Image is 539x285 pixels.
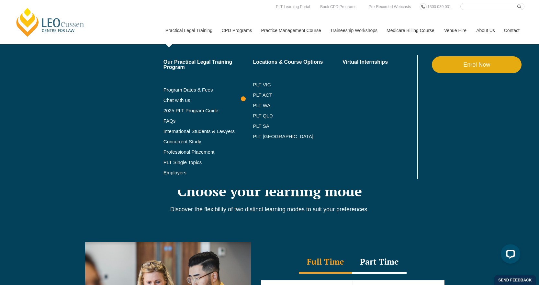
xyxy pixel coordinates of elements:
span: Go to slide 2 [250,96,254,101]
span: Go to slide 1 [241,96,246,101]
a: International Students & Lawyers [163,129,253,134]
a: PLT ACT [253,93,342,98]
p: Discover the flexibility of two distinct learning modes to suit your preferences. [85,206,454,213]
a: Medicare Billing Course [382,16,439,44]
a: Concurrent Study [163,139,253,144]
iframe: LiveChat chat widget [496,242,523,269]
span: Go to slide 5 [276,96,281,101]
a: Book CPD Programs [319,3,358,10]
a: PLT [GEOGRAPHIC_DATA] [253,134,342,139]
span: 1300 039 031 [427,5,451,9]
a: Practice Management Course [256,16,325,44]
a: PLT Learning Portal [274,3,312,10]
div: Part Time [352,251,407,274]
a: PLT SA [253,124,342,129]
a: CPD Programs [217,16,256,44]
a: PLT QLD [253,113,342,118]
a: Professional Placement [163,149,253,155]
a: 1300 039 031 [426,3,453,10]
a: PLT Single Topics [163,160,253,165]
span: Go to slide 6 [285,96,289,101]
a: Employers [163,170,253,175]
a: [PERSON_NAME] Centre for Law [15,7,86,38]
a: PLT VIC [253,82,342,87]
a: Traineeship Workshops [325,16,382,44]
a: Locations & Course Options [253,60,342,65]
a: Contact [499,16,524,44]
a: 2025 PLT Program Guide [163,108,237,113]
a: Virtual Internships [342,60,416,65]
a: Program Dates & Fees [163,87,253,93]
span: Go to slide 4 [267,96,272,101]
a: Enrol Now [432,56,522,73]
span: Go to slide 3 [258,96,263,101]
a: Pre-Recorded Webcasts [367,3,413,10]
a: Venue Hire [439,16,471,44]
a: FAQs [163,118,253,124]
a: PLT WA [253,103,326,108]
a: Practical Legal Training [161,16,217,44]
h2: Choose your learning mode [85,183,454,199]
span: Go to slide 7 [293,96,298,101]
a: Our Practical Legal Training Program [163,60,253,70]
a: About Us [471,16,499,44]
div: Full Time [299,251,352,274]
